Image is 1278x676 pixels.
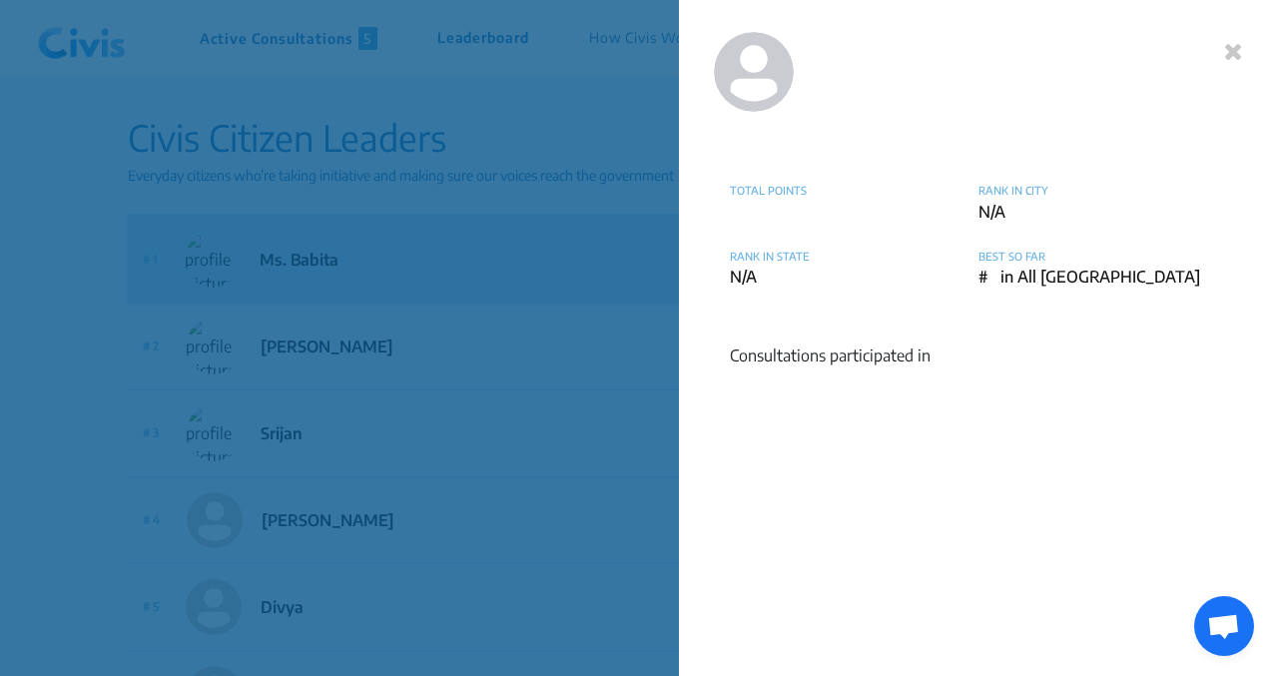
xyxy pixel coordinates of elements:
p: N/A [978,200,1227,224]
p: TOTAL POINTS [730,183,978,200]
p: N/A [730,265,978,289]
p: RANK IN CITY [978,183,1227,200]
p: RANK IN STATE [730,249,978,266]
div: Open chat [1194,596,1254,656]
p: # in All [GEOGRAPHIC_DATA] [978,265,1227,289]
p: BEST SO FAR [978,249,1227,266]
img: person-default.svg [714,32,794,112]
p: Consultations participated in [730,343,1227,367]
